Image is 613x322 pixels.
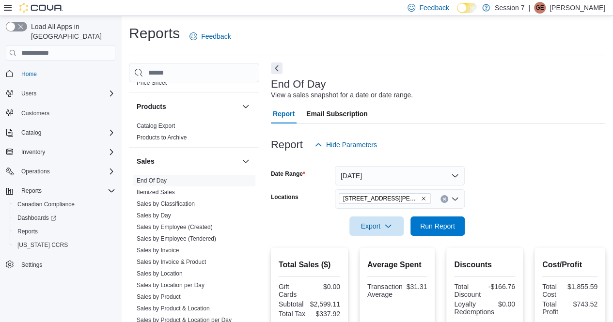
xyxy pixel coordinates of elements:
div: Total Profit [542,300,568,316]
button: Inventory [17,146,49,158]
span: Hide Parameters [326,140,377,150]
a: Dashboards [10,211,119,225]
p: | [528,2,530,14]
div: $0.00 [311,283,340,291]
a: Dashboards [14,212,60,224]
a: Sales by Location [137,270,183,277]
a: Canadian Compliance [14,199,79,210]
div: Subtotal [279,300,306,308]
h2: Total Sales ($) [279,259,340,271]
span: Reports [14,226,115,237]
span: [US_STATE] CCRS [17,241,68,249]
p: Session 7 [495,2,524,14]
button: [US_STATE] CCRS [10,238,119,252]
span: Sales by Product [137,293,181,301]
div: Loyalty Redemptions [454,300,494,316]
span: Operations [21,168,50,175]
label: Locations [271,193,299,201]
a: Reports [14,226,42,237]
a: Home [17,68,41,80]
span: [STREET_ADDRESS][PERSON_NAME][PERSON_NAME] [343,194,419,203]
a: Settings [17,259,46,271]
div: Total Discount [454,283,483,298]
h2: Average Spent [367,259,427,271]
span: Home [17,67,115,79]
a: Sales by Day [137,212,171,219]
button: Reports [17,185,46,197]
span: Customers [21,109,49,117]
span: End Of Day [137,177,167,184]
div: Total Tax [279,310,308,318]
a: Sales by Employee (Tendered) [137,235,216,242]
button: Reports [2,184,119,198]
button: Inventory [2,145,119,159]
button: Products [240,101,251,112]
a: Sales by Invoice [137,247,179,254]
span: Inventory [17,146,115,158]
span: Canadian Compliance [14,199,115,210]
div: Gift Cards [279,283,308,298]
div: George Erotokritou [534,2,546,14]
h2: Discounts [454,259,515,271]
button: Remove 685 Fischer Hallman Rd from selection in this group [421,196,426,201]
a: Price Sheet [137,79,167,86]
button: Users [2,87,119,100]
button: Open list of options [451,195,459,203]
button: Operations [17,166,54,177]
a: Catalog Export [137,123,175,129]
span: Reports [17,185,115,197]
button: Settings [2,258,119,272]
span: Dashboards [17,214,56,222]
button: Canadian Compliance [10,198,119,211]
button: Customers [2,106,119,120]
div: Pricing [129,77,259,92]
span: Email Subscription [306,104,368,123]
span: Feedback [201,31,231,41]
button: [DATE] [335,166,465,185]
img: Cova [19,3,63,13]
span: Inventory [21,148,45,156]
button: Sales [240,155,251,167]
h3: End Of Day [271,78,326,90]
h2: Cost/Profit [542,259,597,271]
span: Washington CCRS [14,239,115,251]
div: $1,855.59 [567,283,597,291]
a: Sales by Product & Location [137,305,210,312]
div: $743.52 [572,300,597,308]
span: Sales by Location [137,270,183,277]
button: Run Report [410,216,465,236]
input: Dark Mode [457,3,477,13]
span: Canadian Compliance [17,200,75,208]
button: Export [349,216,404,236]
p: [PERSON_NAME] [550,2,605,14]
span: Catalog Export [137,122,175,130]
div: Total Cost [542,283,564,298]
a: Sales by Classification [137,200,195,207]
span: Settings [17,259,115,271]
a: Itemized Sales [137,189,175,196]
button: Catalog [17,127,45,138]
span: GE [535,2,544,14]
div: $31.31 [407,283,427,291]
div: Transaction Average [367,283,403,298]
span: Home [21,70,37,78]
div: $0.00 [498,300,515,308]
button: Products [137,102,238,111]
a: Sales by Employee (Created) [137,224,213,230]
nav: Complex example [6,62,115,297]
span: Load All Apps in [GEOGRAPHIC_DATA] [27,22,115,41]
span: Feedback [419,3,449,13]
span: Sales by Classification [137,200,195,208]
span: Products to Archive [137,134,187,141]
span: 685 Fischer Hallman Rd [339,193,431,204]
span: Sales by Product & Location [137,305,210,312]
span: Sales by Day [137,212,171,219]
div: $337.92 [311,310,340,318]
span: Users [21,90,36,97]
h1: Reports [129,24,180,43]
h3: Report [271,139,303,151]
button: Sales [137,156,238,166]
